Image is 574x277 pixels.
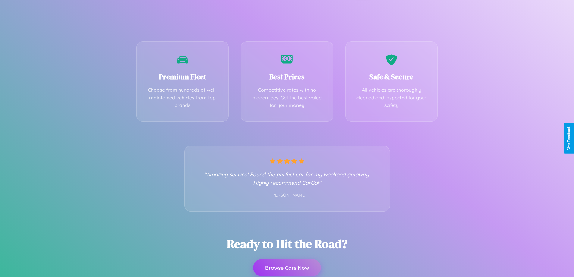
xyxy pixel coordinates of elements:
h3: Safe & Secure [355,72,428,82]
p: - [PERSON_NAME] [197,191,378,199]
h3: Premium Fleet [146,72,220,82]
p: "Amazing service! Found the perfect car for my weekend getaway. Highly recommend CarGo!" [197,170,378,187]
h2: Ready to Hit the Road? [227,236,347,252]
p: Choose from hundreds of well-maintained vehicles from top brands [146,86,220,109]
p: Competitive rates with no hidden fees. Get the best value for your money [250,86,324,109]
div: Give Feedback [567,126,571,151]
p: All vehicles are thoroughly cleaned and inspected for your safety [355,86,428,109]
h3: Best Prices [250,72,324,82]
button: Browse Cars Now [253,259,321,276]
